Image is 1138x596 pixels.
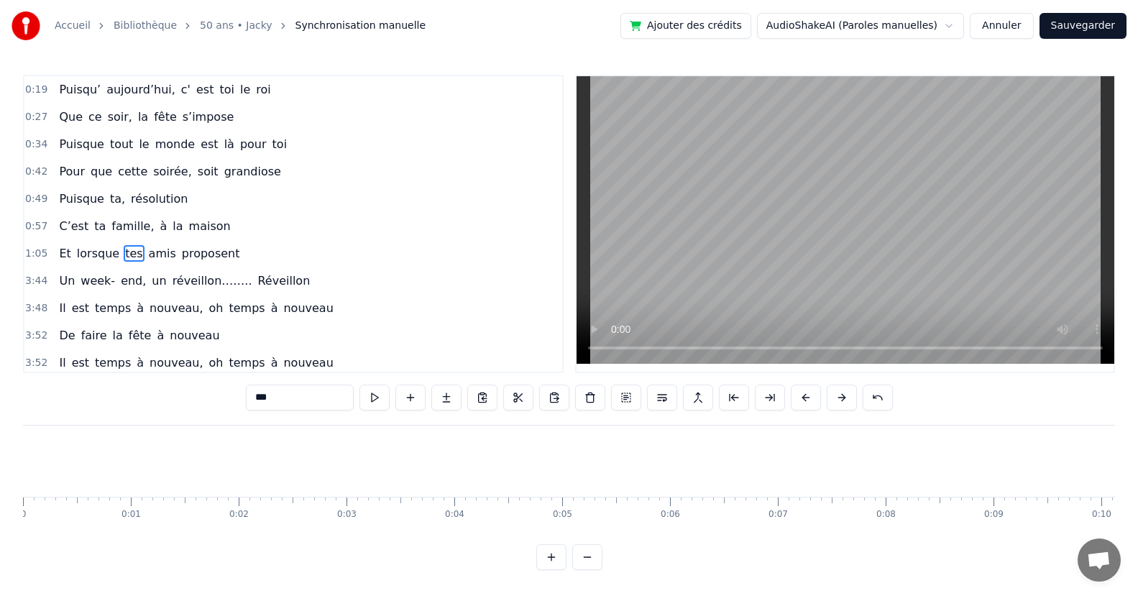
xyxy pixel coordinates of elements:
[620,13,751,39] button: Ajouter des crédits
[25,356,47,370] span: 3:52
[58,327,76,344] span: De
[70,354,91,371] span: est
[25,110,47,124] span: 0:27
[93,300,132,316] span: temps
[337,509,357,521] div: 0:03
[199,136,219,152] span: est
[1040,13,1126,39] button: Sauvegarder
[147,245,178,262] span: amis
[282,354,334,371] span: nouveau
[121,509,141,521] div: 0:01
[58,163,86,180] span: Pour
[58,272,76,289] span: Un
[229,509,249,521] div: 0:02
[119,272,147,289] span: end,
[295,19,426,33] span: Synchronisation manuelle
[137,136,150,152] span: le
[58,218,90,234] span: C’est
[25,274,47,288] span: 3:44
[114,19,177,33] a: Bibliothèque
[196,163,220,180] span: soit
[445,509,464,521] div: 0:04
[75,245,121,262] span: lorsque
[155,327,165,344] span: à
[180,81,192,98] span: c'
[109,191,127,207] span: ta,
[58,300,67,316] span: Il
[148,354,204,371] span: nouveau,
[58,245,72,262] span: Et
[195,81,215,98] span: est
[200,19,272,33] a: 50 ans • Jacky
[271,136,289,152] span: toi
[55,19,426,33] nav: breadcrumb
[25,83,47,97] span: 0:19
[208,300,225,316] span: oh
[106,109,134,125] span: soir,
[135,354,145,371] span: à
[21,509,27,521] div: 0
[223,136,236,152] span: là
[876,509,896,521] div: 0:08
[168,327,221,344] span: nouveau
[70,300,91,316] span: est
[270,300,280,316] span: à
[58,136,105,152] span: Puisque
[58,354,67,371] span: Il
[93,354,132,371] span: temps
[1092,509,1111,521] div: 0:10
[25,165,47,179] span: 0:42
[116,163,149,180] span: cette
[55,19,91,33] a: Accueil
[239,136,268,152] span: pour
[124,245,144,262] span: tes
[150,272,168,289] span: un
[154,136,197,152] span: monde
[171,272,254,289] span: réveillon……..
[148,300,204,316] span: nouveau,
[79,272,116,289] span: week-
[208,354,225,371] span: oh
[25,329,47,343] span: 3:52
[239,81,252,98] span: le
[129,191,189,207] span: résolution
[984,509,1004,521] div: 0:09
[768,509,788,521] div: 0:07
[180,245,242,262] span: proposent
[89,163,114,180] span: que
[109,136,134,152] span: tout
[58,109,84,125] span: Que
[25,301,47,316] span: 3:48
[93,218,107,234] span: ta
[152,109,178,125] span: fête
[25,247,47,261] span: 1:05
[223,163,283,180] span: grandiose
[970,13,1033,39] button: Annuler
[152,163,193,180] span: soirée,
[256,272,311,289] span: Réveillon
[137,109,150,125] span: la
[282,300,334,316] span: nouveau
[159,218,169,234] span: à
[254,81,272,98] span: roi
[188,218,232,234] span: maison
[181,109,236,125] span: s’impose
[171,218,184,234] span: la
[87,109,104,125] span: ce
[218,81,236,98] span: toi
[25,219,47,234] span: 0:57
[80,327,109,344] span: faire
[127,327,153,344] span: fête
[135,300,145,316] span: à
[105,81,177,98] span: aujourd’hui,
[1078,538,1121,582] div: Ouvrir le chat
[58,191,105,207] span: Puisque
[661,509,680,521] div: 0:06
[110,218,155,234] span: famille,
[25,192,47,206] span: 0:49
[270,354,280,371] span: à
[227,354,266,371] span: temps
[111,327,124,344] span: la
[12,12,40,40] img: youka
[58,81,102,98] span: Puisqu’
